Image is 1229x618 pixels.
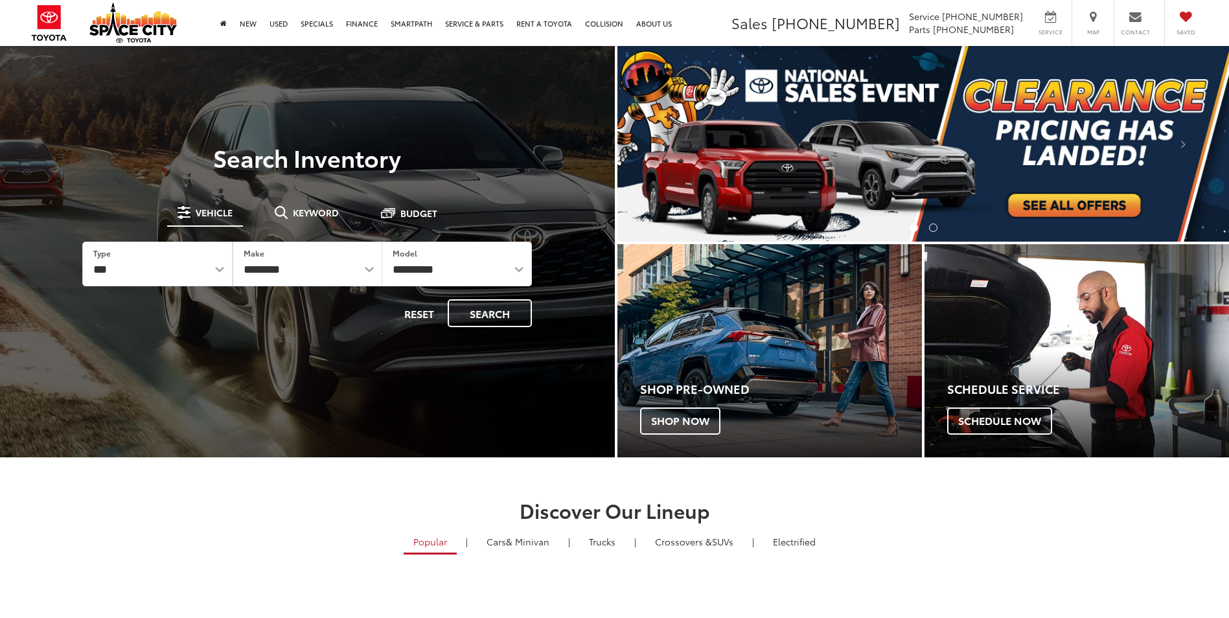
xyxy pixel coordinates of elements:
[89,3,177,43] img: Space City Toyota
[1171,28,1200,36] span: Saved
[909,23,930,36] span: Parts
[196,208,233,217] span: Vehicle
[93,247,111,258] label: Type
[640,407,720,435] span: Shop Now
[749,535,757,548] li: |
[244,247,264,258] label: Make
[910,223,918,232] li: Go to slide number 1.
[1079,28,1107,36] span: Map
[579,531,625,553] a: Trucks
[617,244,922,457] a: Shop Pre-Owned Shop Now
[617,244,922,457] div: Toyota
[617,72,709,216] button: Click to view previous picture.
[655,535,712,548] span: Crossovers &
[929,223,937,232] li: Go to slide number 2.
[925,244,1229,457] div: Toyota
[506,535,549,548] span: & Minivan
[565,535,573,548] li: |
[645,531,743,553] a: SUVs
[772,12,900,33] span: [PHONE_NUMBER]
[1121,28,1150,36] span: Contact
[909,10,939,23] span: Service
[947,407,1052,435] span: Schedule Now
[393,299,445,327] button: Reset
[1137,72,1229,216] button: Click to view next picture.
[400,209,437,218] span: Budget
[293,208,339,217] span: Keyword
[942,10,1023,23] span: [PHONE_NUMBER]
[640,383,922,396] h4: Shop Pre-Owned
[933,23,1014,36] span: [PHONE_NUMBER]
[1036,28,1065,36] span: Service
[925,244,1229,457] a: Schedule Service Schedule Now
[477,531,559,553] a: Cars
[448,299,532,327] button: Search
[54,144,560,170] h3: Search Inventory
[463,535,471,548] li: |
[393,247,417,258] label: Model
[631,535,639,548] li: |
[763,531,825,553] a: Electrified
[404,531,457,555] a: Popular
[158,499,1072,521] h2: Discover Our Lineup
[947,383,1229,396] h4: Schedule Service
[731,12,768,33] span: Sales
